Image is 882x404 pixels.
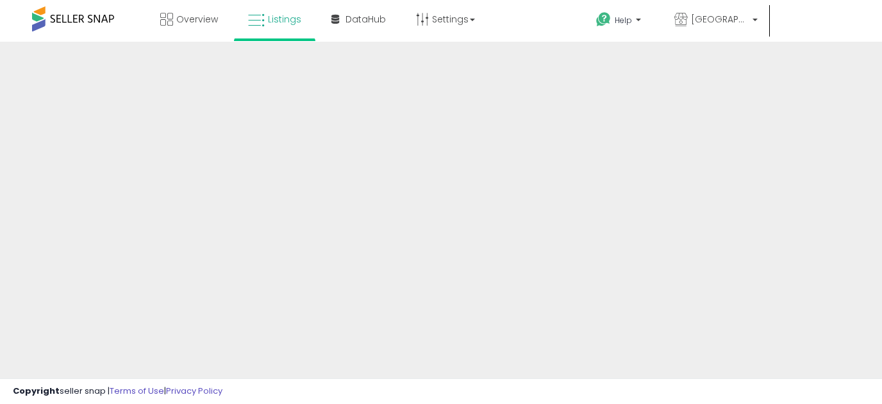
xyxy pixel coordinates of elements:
i: Get Help [595,12,612,28]
div: seller snap | | [13,385,222,398]
a: Terms of Use [110,385,164,397]
a: Help [586,2,654,42]
span: Listings [268,13,301,26]
a: Privacy Policy [166,385,222,397]
strong: Copyright [13,385,60,397]
span: Overview [176,13,218,26]
span: [GEOGRAPHIC_DATA] [691,13,749,26]
span: Help [615,15,632,26]
span: DataHub [345,13,386,26]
